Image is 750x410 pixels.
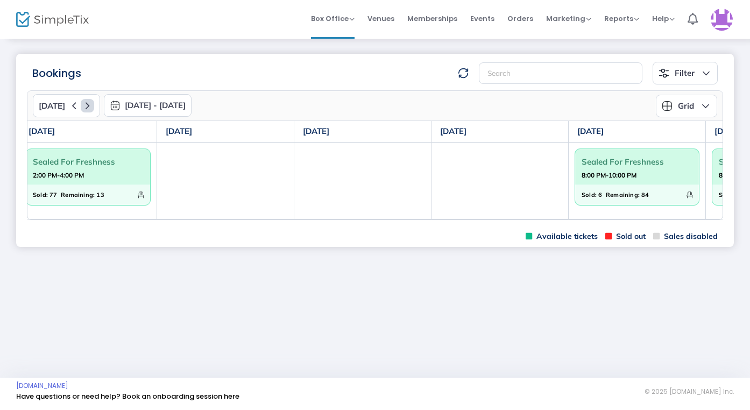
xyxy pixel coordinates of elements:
span: Orders [507,5,533,32]
span: Sold out [605,231,646,242]
m-panel-title: Bookings [32,65,81,81]
img: refresh-data [458,68,469,79]
span: Events [470,5,494,32]
span: Remaining: [61,189,95,201]
span: 6 [598,189,602,201]
a: [DOMAIN_NAME] [16,381,68,390]
span: Help [652,13,675,24]
th: [DATE] [157,121,294,143]
span: Sealed For Freshness [33,153,144,170]
span: Memberships [407,5,457,32]
a: Have questions or need help? Book an onboarding session here [16,391,239,401]
span: Available tickets [526,231,598,242]
th: [DATE] [569,121,706,143]
button: Grid [656,95,717,117]
span: 84 [641,189,649,201]
span: Sold: [719,189,734,201]
span: © 2025 [DOMAIN_NAME] Inc. [645,387,734,396]
span: [DATE] [39,101,65,111]
button: Filter [653,62,718,84]
span: Marketing [546,13,591,24]
img: filter [659,68,669,79]
span: Sold: [582,189,597,201]
strong: 8:00 PM-10:00 PM [582,168,636,182]
input: Search [479,62,642,84]
img: grid [662,101,673,111]
img: monthly [110,100,121,111]
span: Sold: [33,189,48,201]
strong: 2:00 PM-4:00 PM [33,168,84,182]
span: 13 [96,189,104,201]
span: Sales disabled [653,231,718,242]
th: [DATE] [294,121,431,143]
span: Sealed For Freshness [582,153,692,170]
span: 77 [49,189,57,201]
span: Box Office [311,13,355,24]
button: [DATE] [33,94,100,117]
button: [DATE] - [DATE] [104,94,192,117]
th: [DATE] [431,121,569,143]
th: [DATE] [20,121,157,143]
span: Remaining: [606,189,640,201]
span: Reports [604,13,639,24]
span: Venues [367,5,394,32]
